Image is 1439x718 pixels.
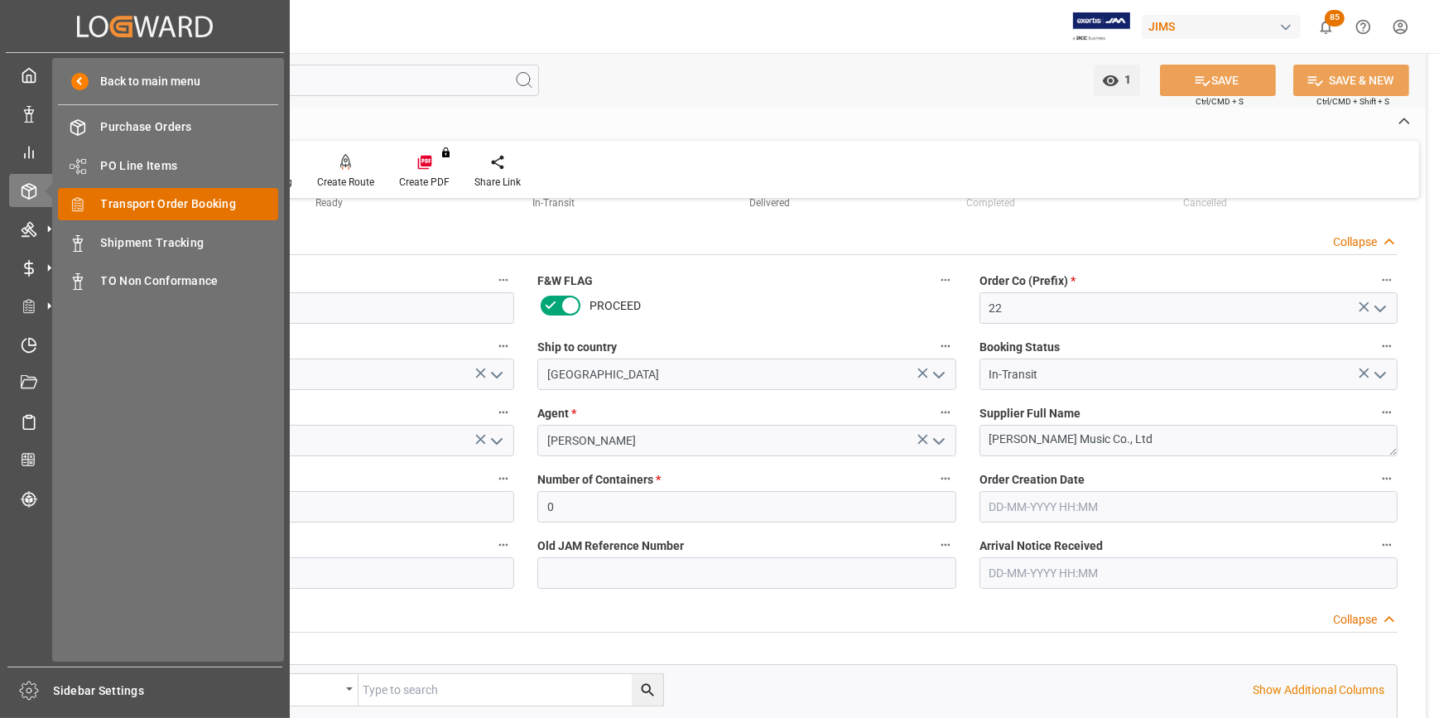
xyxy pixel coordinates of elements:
[979,491,1398,523] input: DD-MM-YYYY HH:MM
[537,471,661,489] span: Number of Containers
[590,297,641,315] span: PROCEED
[1345,8,1382,46] button: Help Center
[967,197,1016,209] span: Completed
[101,195,279,213] span: Transport Order Booking
[101,118,279,136] span: Purchase Orders
[359,674,663,706] input: Type to search
[1196,95,1244,108] span: Ctrl/CMD + S
[979,272,1076,290] span: Order Co (Prefix)
[1094,65,1140,96] button: open menu
[474,175,521,190] div: Share Link
[1253,682,1384,699] p: Show Additional Columns
[1293,65,1409,96] button: SAVE & NEW
[234,674,359,706] button: open menu
[1119,73,1132,86] span: 1
[925,362,950,388] button: open menu
[9,97,281,129] a: Data Management
[101,157,279,175] span: PO Line Items
[1316,95,1389,108] span: Ctrl/CMD + Shift + S
[1307,8,1345,46] button: show 85 new notifications
[316,197,344,209] span: Ready
[979,471,1085,489] span: Order Creation Date
[1073,12,1130,41] img: Exertis%20JAM%20-%20Email%20Logo.jpg_1722504956.jpg
[9,59,281,91] a: My Cockpit
[96,359,514,390] input: Type to search/select
[58,188,278,220] a: Transport Order Booking
[537,537,684,555] span: Old JAM Reference Number
[1142,15,1301,39] div: JIMS
[1376,269,1398,291] button: Order Co (Prefix) *
[1376,402,1398,423] button: Supplier Full Name
[58,111,278,143] a: Purchase Orders
[1160,65,1276,96] button: SAVE
[493,335,514,357] button: Country of Origin (Suffix) *
[89,73,200,90] span: Back to main menu
[9,367,281,399] a: Document Management
[1376,534,1398,556] button: Arrival Notice Received
[537,272,593,290] span: F&W FLAG
[537,339,617,356] span: Ship to country
[493,402,514,423] button: Shipment type *
[1325,10,1345,27] span: 85
[935,269,956,291] button: F&W FLAG
[101,234,279,252] span: Shipment Tracking
[58,226,278,258] a: Shipment Tracking
[9,328,281,360] a: Timeslot Management V2
[54,682,283,700] span: Sidebar Settings
[1142,11,1307,42] button: JIMS
[493,534,514,556] button: Ready Date *
[979,557,1398,589] input: DD-MM-YYYY HH:MM
[979,339,1060,356] span: Booking Status
[925,428,950,454] button: open menu
[1376,468,1398,489] button: Order Creation Date
[935,335,956,357] button: Ship to country
[632,674,663,706] button: search button
[9,405,281,437] a: Sailing Schedules
[493,468,514,489] button: Supplier Number
[9,136,281,168] a: My Reports
[750,197,791,209] span: Delivered
[935,468,956,489] button: Number of Containers *
[243,677,340,696] div: Equals
[537,405,576,422] span: Agent
[9,482,281,514] a: Tracking Shipment
[58,265,278,297] a: TO Non Conformance
[1366,296,1391,321] button: open menu
[979,425,1398,456] textarea: [PERSON_NAME] Music Co., Ltd
[979,405,1080,422] span: Supplier Full Name
[1366,362,1391,388] button: open menu
[317,175,374,190] div: Create Route
[484,362,508,388] button: open menu
[484,428,508,454] button: open menu
[96,557,514,589] input: DD-MM-YYYY
[979,537,1103,555] span: Arrival Notice Received
[935,534,956,556] button: Old JAM Reference Number
[935,402,956,423] button: Agent *
[1333,234,1377,251] div: Collapse
[1376,335,1398,357] button: Booking Status
[58,149,278,181] a: PO Line Items
[1184,197,1228,209] span: Cancelled
[101,272,279,290] span: TO Non Conformance
[9,444,281,476] a: CO2 Calculator
[1333,611,1377,629] div: Collapse
[533,197,575,209] span: In-Transit
[493,269,514,291] button: JAM Reference Number
[76,65,539,96] input: Search Fields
